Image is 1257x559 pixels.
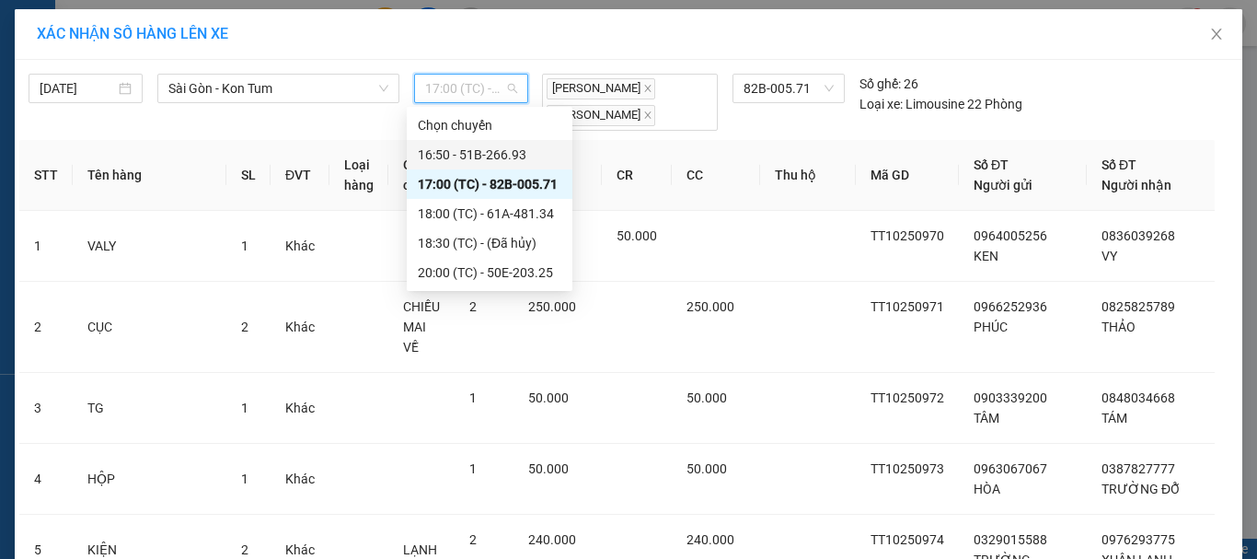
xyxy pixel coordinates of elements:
[871,228,944,243] span: TT10250970
[176,60,324,104] div: NHỎ [PERSON_NAME]
[73,211,226,282] td: VALY
[1101,228,1175,243] span: 0836039268
[16,60,163,82] div: [PERSON_NAME]
[871,461,944,476] span: TT10250973
[1101,320,1136,334] span: THẢO
[1101,390,1175,405] span: 0848034668
[407,111,572,140] div: Chọn chuyến
[241,401,248,415] span: 1
[528,461,569,476] span: 50.000
[974,461,1047,476] span: 0963067067
[19,373,73,444] td: 3
[176,104,324,130] div: 0962651936
[1101,178,1171,192] span: Người nhận
[271,140,329,211] th: ĐVT
[241,472,248,486] span: 1
[760,140,856,211] th: Thu hộ
[856,140,959,211] th: Mã GD
[469,390,477,405] span: 1
[871,390,944,405] span: TT10250972
[672,140,760,211] th: CC
[528,532,576,547] span: 240.000
[871,532,944,547] span: TT10250974
[859,94,1022,114] div: Limousine 22 Phòng
[859,94,903,114] span: Loại xe:
[1101,532,1175,547] span: 0976293775
[1101,482,1180,496] span: TRƯỜNG ĐỖ
[686,461,727,476] span: 50.000
[859,74,918,94] div: 26
[528,390,569,405] span: 50.000
[73,140,226,211] th: Tên hàng
[528,299,576,314] span: 250.000
[271,282,329,373] td: Khác
[403,542,437,557] span: LẠNH
[418,262,561,283] div: 20:00 (TC) - 50E-203.25
[859,74,901,94] span: Số ghế:
[1101,299,1175,314] span: 0825825789
[974,228,1047,243] span: 0964005256
[686,390,727,405] span: 50.000
[1101,411,1127,425] span: TÁM
[226,140,271,211] th: SL
[16,17,44,37] span: Gửi:
[974,157,1009,172] span: Số ĐT
[643,84,652,93] span: close
[1191,9,1242,61] button: Close
[425,75,517,102] span: 17:00 (TC) - 82B-005.71
[871,299,944,314] span: TT10250971
[974,532,1047,547] span: 0329015588
[16,82,163,108] div: 0355557179
[16,16,163,60] div: VP [PERSON_NAME]
[1101,157,1136,172] span: Số ĐT
[418,233,561,253] div: 18:30 (TC) - (Đã hủy)
[686,299,734,314] span: 250.000
[974,390,1047,405] span: 0903339200
[469,299,477,314] span: 2
[418,204,561,224] div: 18:00 (TC) - 61A-481.34
[19,444,73,515] td: 4
[974,320,1008,334] span: PHÚC
[643,111,652,120] span: close
[241,239,248,253] span: 1
[1101,461,1175,476] span: 0387827777
[168,75,388,102] span: Sài Gòn - Kon Tum
[271,444,329,515] td: Khác
[974,482,1000,496] span: HÒA
[176,16,324,60] div: BX [PERSON_NAME]
[686,532,734,547] span: 240.000
[403,299,440,355] span: CHIỀU MAI VỀ
[19,282,73,373] td: 2
[378,83,389,94] span: down
[744,75,834,102] span: 82B-005.71
[388,140,455,211] th: Ghi chú
[329,140,388,211] th: Loại hàng
[73,444,226,515] td: HỘP
[974,178,1032,192] span: Người gửi
[974,299,1047,314] span: 0966252936
[271,373,329,444] td: Khác
[1101,249,1117,263] span: VY
[974,411,999,425] span: TÂM
[1209,27,1224,41] span: close
[73,282,226,373] td: CỤC
[469,532,477,547] span: 2
[40,78,115,99] input: 12/10/2025
[19,140,73,211] th: STT
[37,25,228,42] span: XÁC NHẬN SỐ HÀNG LÊN XE
[469,461,477,476] span: 1
[547,105,655,126] span: [PERSON_NAME]
[547,78,655,99] span: [PERSON_NAME]
[176,17,220,37] span: Nhận:
[73,373,226,444] td: TG
[418,145,561,165] div: 16:50 - 51B-266.93
[617,228,657,243] span: 50.000
[974,249,998,263] span: KEN
[418,115,561,135] div: Chọn chuyến
[241,542,248,557] span: 2
[241,320,248,334] span: 2
[19,211,73,282] td: 1
[602,140,672,211] th: CR
[418,174,561,194] div: 17:00 (TC) - 82B-005.71
[271,211,329,282] td: Khác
